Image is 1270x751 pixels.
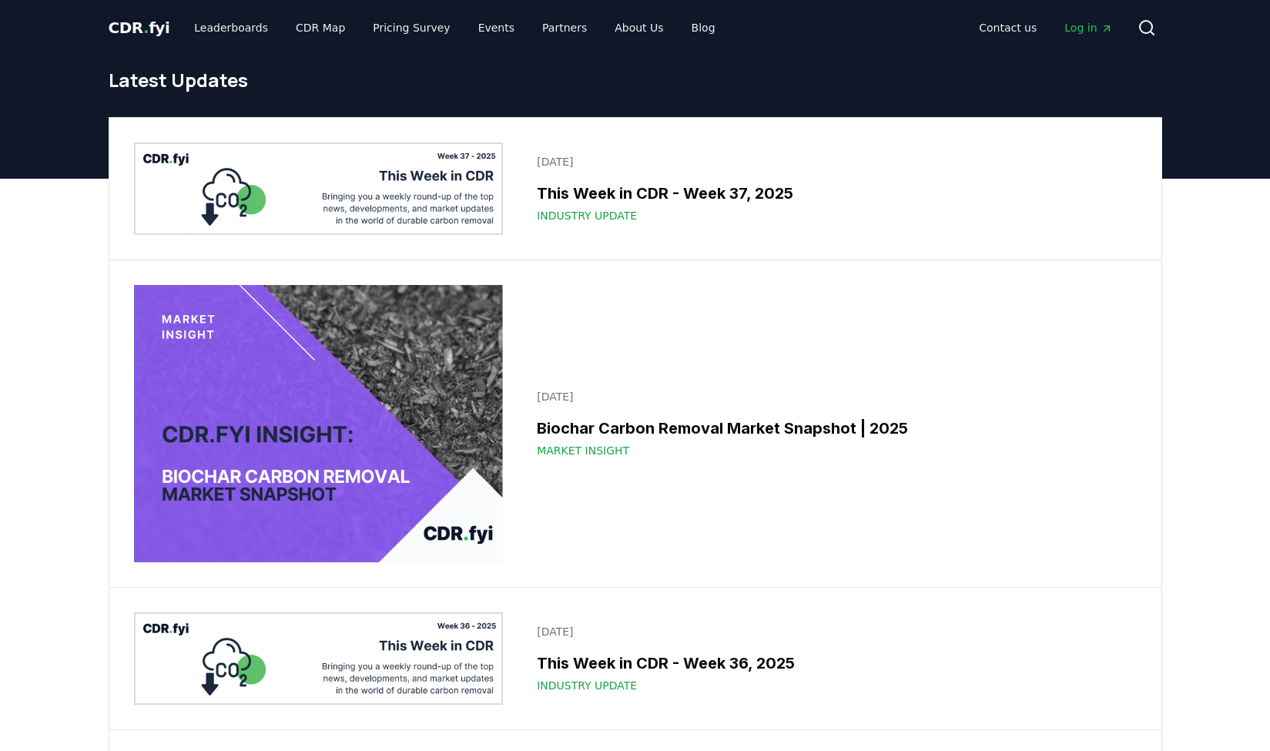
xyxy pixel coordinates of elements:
h1: Latest Updates [109,68,1162,92]
a: Log in [1052,14,1124,42]
p: [DATE] [537,389,1127,404]
p: [DATE] [537,624,1127,639]
a: [DATE]This Week in CDR - Week 37, 2025Industry Update [528,145,1136,233]
h3: This Week in CDR - Week 36, 2025 [537,652,1127,675]
span: CDR fyi [109,18,170,37]
a: Pricing Survey [360,14,462,42]
img: Biochar Carbon Removal Market Snapshot | 2025 blog post image [134,285,504,562]
a: Partners [530,14,599,42]
span: Log in [1064,20,1112,35]
span: Industry Update [537,208,637,223]
h3: Biochar Carbon Removal Market Snapshot | 2025 [537,417,1127,440]
a: [DATE]Biochar Carbon Removal Market Snapshot | 2025Market Insight [528,380,1136,468]
span: Industry Update [537,678,637,693]
a: Contact us [967,14,1049,42]
nav: Main [182,14,727,42]
a: Leaderboards [182,14,280,42]
a: [DATE]This Week in CDR - Week 36, 2025Industry Update [528,615,1136,702]
p: [DATE] [537,154,1127,169]
img: This Week in CDR - Week 37, 2025 blog post image [134,142,504,235]
img: This Week in CDR - Week 36, 2025 blog post image [134,612,504,705]
nav: Main [967,14,1124,42]
span: . [143,18,149,37]
span: Market Insight [537,443,629,458]
a: About Us [602,14,675,42]
a: Events [466,14,527,42]
a: CDR.fyi [109,17,170,39]
h3: This Week in CDR - Week 37, 2025 [537,182,1127,205]
a: CDR Map [283,14,357,42]
a: Blog [679,14,728,42]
